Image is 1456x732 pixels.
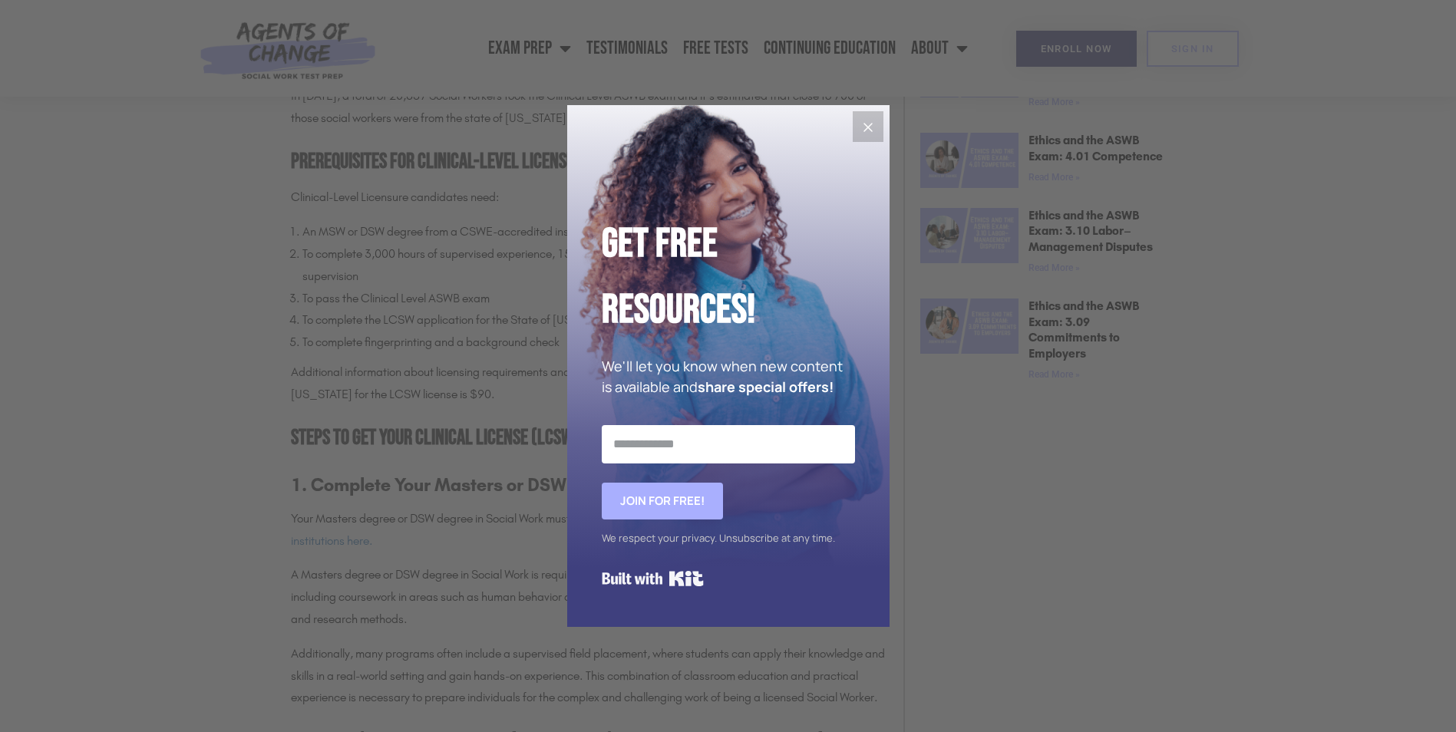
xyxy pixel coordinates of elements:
h2: Get Free Resources! [602,211,855,344]
div: We respect your privacy. Unsubscribe at any time. [602,527,855,549]
strong: share special offers! [698,378,834,396]
p: We'll let you know when new content is available and [602,356,855,397]
button: Join for FREE! [602,483,723,519]
button: Close [853,111,883,142]
input: Email Address [602,425,855,463]
a: Built with Kit [602,565,704,592]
